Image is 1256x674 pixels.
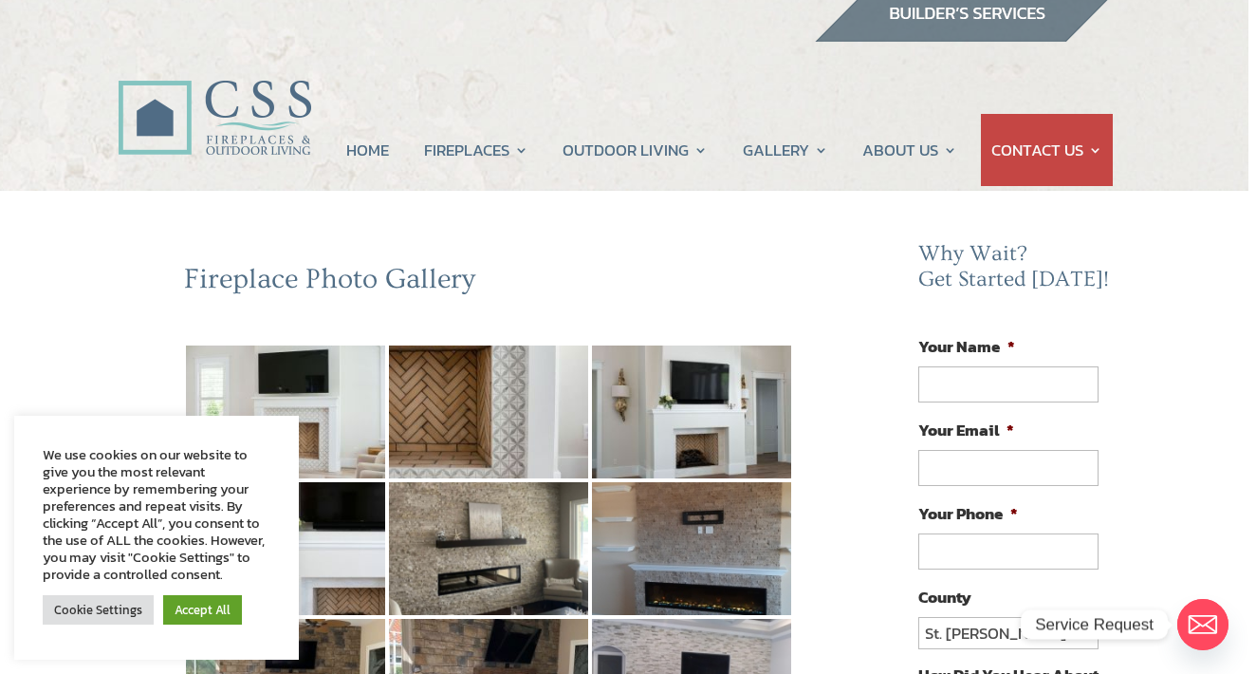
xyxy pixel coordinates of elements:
[346,114,389,186] a: HOME
[389,482,588,615] img: 5
[563,114,708,186] a: OUTDOOR LIVING
[918,587,971,608] label: County
[862,114,957,186] a: ABOUT US
[43,595,154,625] a: Cookie Settings
[424,114,528,186] a: FIREPLACES
[918,336,1015,357] label: Your Name
[389,346,588,478] img: 2
[918,420,1014,440] label: Your Email
[918,241,1114,303] h2: Why Wait? Get Started [DATE]!
[1177,599,1228,650] a: Email
[163,595,242,625] a: Accept All
[184,262,793,306] h2: Fireplace Photo Gallery
[991,114,1102,186] a: CONTACT US
[814,24,1123,48] a: builder services construction supply
[43,446,270,583] div: We use cookies on our website to give you the most relevant experience by remembering your prefer...
[186,346,385,478] img: 1
[918,503,1018,524] label: Your Phone
[118,28,311,165] img: CSS Fireplaces & Outdoor Living (Formerly Construction Solutions & Supply)- Jacksonville Ormond B...
[743,114,828,186] a: GALLERY
[592,346,791,478] img: 3
[592,482,791,615] img: 6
